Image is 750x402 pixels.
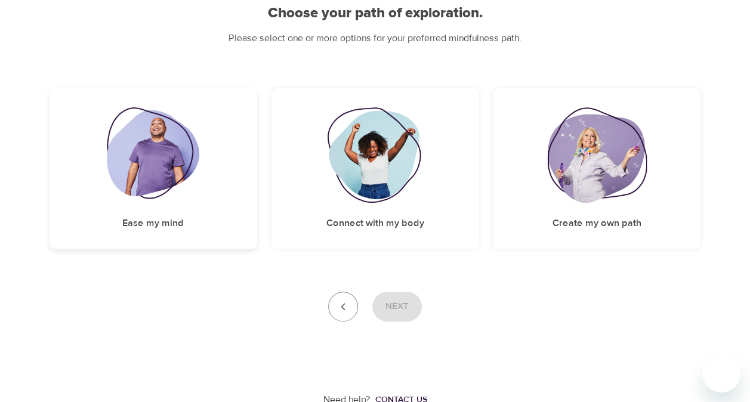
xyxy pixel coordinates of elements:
[50,32,701,45] p: Please select one or more options for your preferred mindfulness path.
[547,107,646,203] img: Create my own path
[107,107,199,203] img: Ease my mind
[493,88,700,249] div: Create my own pathCreate my own path
[702,354,740,392] iframe: Button to launch messaging window
[553,217,641,230] h5: Create my own path
[50,88,257,249] div: Ease my mindEase my mind
[327,107,424,203] img: Connect with my body
[50,5,701,22] h2: Choose your path of exploration.
[326,217,424,230] h5: Connect with my body
[122,217,184,230] h5: Ease my mind
[271,88,479,249] div: Connect with my bodyConnect with my body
